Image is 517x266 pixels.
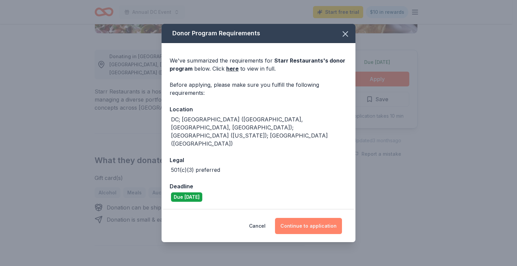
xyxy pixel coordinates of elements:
div: Due [DATE] [171,192,202,202]
div: Legal [170,156,347,164]
div: Location [170,105,347,114]
div: DC; [GEOGRAPHIC_DATA] ([GEOGRAPHIC_DATA], [GEOGRAPHIC_DATA], [GEOGRAPHIC_DATA]); [GEOGRAPHIC_DATA... [171,115,347,148]
div: Before applying, please make sure you fulfill the following requirements: [170,81,347,97]
a: here [226,65,239,73]
div: Deadline [170,182,347,191]
div: 501(c)(3) preferred [171,166,220,174]
div: Donor Program Requirements [162,24,355,43]
div: We've summarized the requirements for below. Click to view in full. [170,56,347,73]
button: Cancel [249,218,266,234]
button: Continue to application [275,218,342,234]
